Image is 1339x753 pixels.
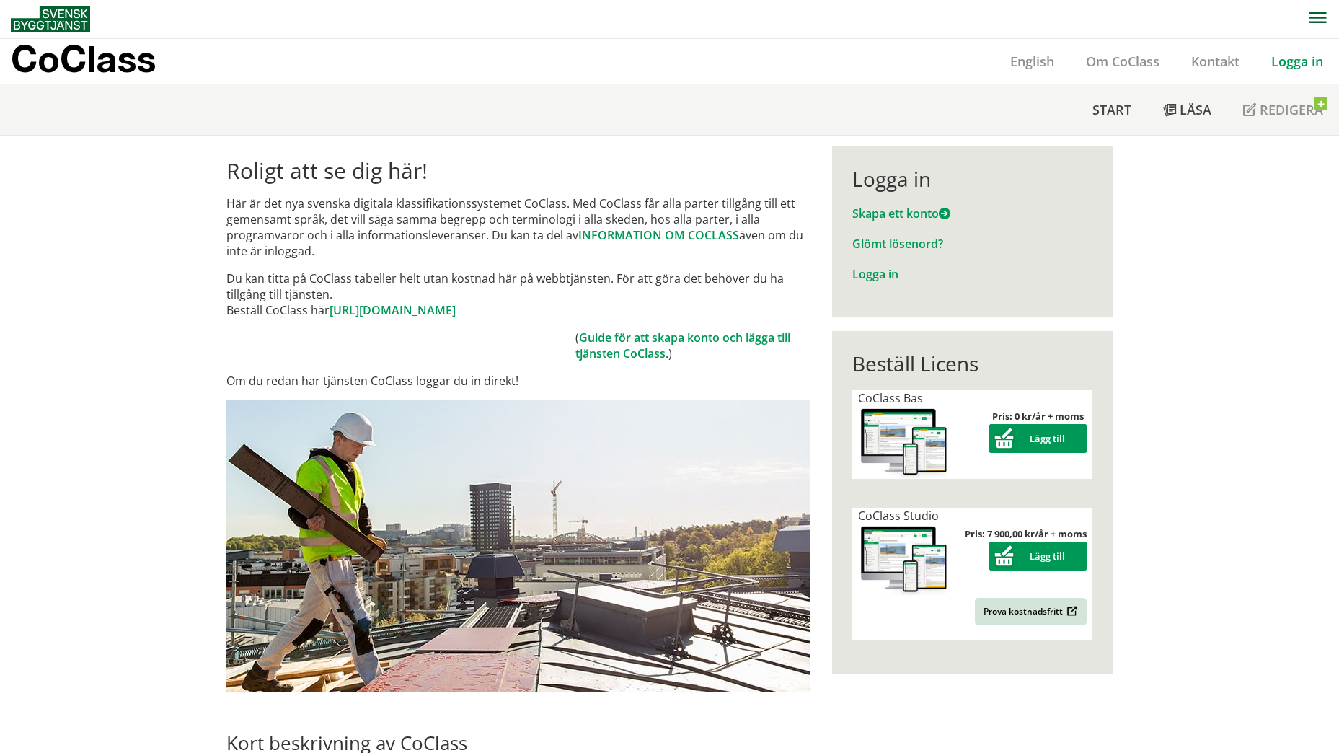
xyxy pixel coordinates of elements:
p: CoClass [11,50,156,67]
a: Kontakt [1175,53,1255,70]
img: login.jpg [226,400,810,692]
a: INFORMATION OM COCLASS [578,227,739,243]
img: coclass-license.jpg [858,524,950,596]
strong: Pris: 0 kr/år + moms [992,410,1084,423]
td: ( .) [575,330,810,361]
span: CoClass Studio [858,508,939,524]
a: Om CoClass [1070,53,1175,70]
p: Du kan titta på CoClass tabeller helt utan kostnad här på webbtjänsten. För att göra det behöver ... [226,270,810,318]
a: Lägg till [989,550,1087,563]
a: Logga in [852,266,898,282]
a: Glömt lösenord? [852,236,943,252]
h1: Roligt att se dig här! [226,158,810,184]
a: CoClass [11,39,187,84]
a: Lägg till [989,432,1087,445]
img: Outbound.png [1064,606,1078,617]
button: Lägg till [989,424,1087,453]
a: Skapa ett konto [852,206,950,221]
p: Om du redan har tjänsten CoClass loggar du in direkt! [226,373,810,389]
a: Läsa [1147,84,1227,135]
span: Läsa [1180,101,1211,118]
a: Prova kostnadsfritt [975,598,1087,625]
button: Lägg till [989,542,1087,571]
a: Guide för att skapa konto och lägga till tjänsten CoClass [575,330,790,361]
a: Logga in [1255,53,1339,70]
img: Svensk Byggtjänst [11,6,90,32]
div: Beställ Licens [852,351,1092,376]
strong: Pris: 7 900,00 kr/år + moms [965,527,1087,540]
p: Här är det nya svenska digitala klassifikationssystemet CoClass. Med CoClass får alla parter till... [226,195,810,259]
a: Start [1077,84,1147,135]
span: Start [1092,101,1131,118]
img: coclass-license.jpg [858,406,950,479]
div: Logga in [852,167,1092,191]
a: English [994,53,1070,70]
a: [URL][DOMAIN_NAME] [330,302,456,318]
span: CoClass Bas [858,390,923,406]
